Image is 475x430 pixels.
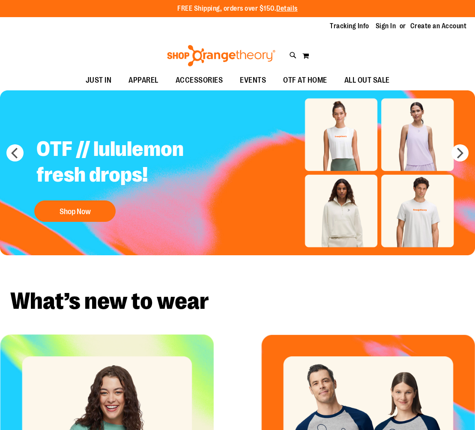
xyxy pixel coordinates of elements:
span: ALL OUT SALE [344,71,390,90]
span: APPAREL [128,71,158,90]
span: EVENTS [240,71,266,90]
a: OTF // lululemon fresh drops! Shop Now [30,130,243,226]
button: prev [6,144,24,161]
h2: OTF // lululemon fresh drops! [30,130,243,196]
span: ACCESSORIES [176,71,223,90]
img: Shop Orangetheory [166,45,277,66]
a: Tracking Info [330,21,369,31]
button: next [451,144,469,161]
a: Details [276,5,298,12]
a: Sign In [376,21,396,31]
h2: What’s new to wear [10,290,465,313]
button: Shop Now [34,200,116,222]
span: OTF AT HOME [283,71,327,90]
p: FREE Shipping, orders over $150. [177,4,298,14]
span: JUST IN [86,71,112,90]
a: Create an Account [410,21,467,31]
